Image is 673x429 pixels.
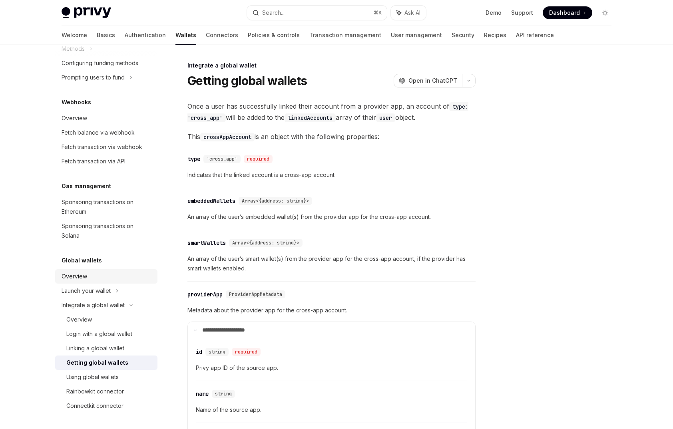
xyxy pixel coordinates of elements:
button: Search...⌘K [247,6,387,20]
div: Fetch transaction via API [62,157,125,166]
div: Login with a global wallet [66,329,132,339]
span: Privy app ID of the source app. [196,363,467,373]
a: Support [511,9,533,17]
div: Sponsoring transactions on Ethereum [62,197,153,216]
button: Open in ChatGPT [394,74,462,87]
a: Fetch balance via webhook [55,125,157,140]
a: Connectkit connector [55,399,157,413]
a: Getting global wallets [55,356,157,370]
a: Welcome [62,26,87,45]
a: Transaction management [309,26,381,45]
span: Indicates that the linked account is a cross-app account. [187,170,476,180]
span: Dashboard [549,9,580,17]
div: Connectkit connector [66,401,123,411]
div: required [244,155,273,163]
h5: Webhooks [62,97,91,107]
img: light logo [62,7,111,18]
h5: Global wallets [62,256,102,265]
a: Using global wallets [55,370,157,384]
div: Search... [262,8,285,18]
div: providerApp [187,290,223,298]
a: Overview [55,111,157,125]
a: Sponsoring transactions on Ethereum [55,195,157,219]
a: Linking a global wallet [55,341,157,356]
div: required [232,348,261,356]
div: Sponsoring transactions on Solana [62,221,153,240]
div: Using global wallets [66,372,119,382]
span: Array<{address: string}> [232,240,299,246]
button: Toggle dark mode [599,6,611,19]
div: Overview [62,272,87,281]
div: Fetch balance via webhook [62,128,135,137]
a: Policies & controls [248,26,300,45]
div: id [196,348,202,356]
span: Once a user has successfully linked their account from a provider app, an account of will be adde... [187,101,476,123]
code: linkedAccounts [285,113,336,122]
code: user [376,113,395,122]
a: Dashboard [543,6,592,19]
span: Open in ChatGPT [408,77,457,85]
span: An array of the user’s smart wallet(s) from the provider app for the cross-app account, if the pr... [187,254,476,273]
a: User management [391,26,442,45]
div: embeddedWallets [187,197,235,205]
div: name [196,390,209,398]
div: Rainbowkit connector [66,387,124,396]
a: Overview [55,312,157,327]
span: This is an object with the following properties: [187,131,476,142]
span: 'cross_app' [207,156,237,162]
div: Linking a global wallet [66,344,124,353]
span: Metadata about the provider app for the cross-app account. [187,306,476,315]
span: string [215,391,232,397]
a: Authentication [125,26,166,45]
div: Overview [62,113,87,123]
div: type [187,155,200,163]
div: smartWallets [187,239,226,247]
h5: Gas management [62,181,111,191]
a: Security [452,26,474,45]
a: Recipes [484,26,506,45]
a: Wallets [175,26,196,45]
span: Array<{address: string}> [242,198,309,204]
div: Prompting users to fund [62,73,125,82]
a: Demo [486,9,502,17]
span: Name of the source app. [196,405,467,415]
div: Integrate a global wallet [187,62,476,70]
span: string [209,349,225,355]
a: Connectors [206,26,238,45]
a: Fetch transaction via webhook [55,140,157,154]
a: Overview [55,269,157,284]
span: ProviderAppMetadata [229,291,282,298]
span: ⌘ K [374,10,382,16]
a: Rainbowkit connector [55,384,157,399]
a: Basics [97,26,115,45]
div: Fetch transaction via webhook [62,142,142,152]
div: Overview [66,315,92,324]
a: Fetch transaction via API [55,154,157,169]
div: Getting global wallets [66,358,128,367]
button: Ask AI [391,6,426,20]
span: Ask AI [404,9,420,17]
a: Sponsoring transactions on Solana [55,219,157,243]
div: Integrate a global wallet [62,300,125,310]
a: Login with a global wallet [55,327,157,341]
a: API reference [516,26,554,45]
a: Configuring funding methods [55,56,157,70]
h1: Getting global wallets [187,73,307,88]
code: crossAppAccount [200,133,255,141]
div: Launch your wallet [62,286,111,296]
span: An array of the user’s embedded wallet(s) from the provider app for the cross-app account. [187,212,476,222]
div: Configuring funding methods [62,58,138,68]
